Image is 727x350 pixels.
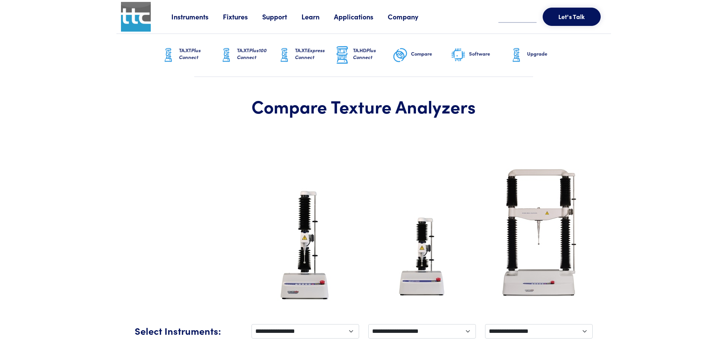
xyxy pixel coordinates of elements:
h6: TA.HD [353,47,393,61]
span: Plus Connect [179,46,201,61]
img: ta-xt-graphic.png [219,46,234,65]
img: ta-hd-analyzer.jpg [487,157,590,309]
h6: TA.XT [295,47,335,61]
a: Support [262,12,301,21]
a: TA.XTPlus100 Connect [219,34,277,77]
a: Company [388,12,433,21]
img: ta-xt-plus-analyzer.jpg [269,185,341,309]
h1: Compare Texture Analyzers [135,95,593,117]
img: software-graphic.png [451,47,466,63]
a: TA.HDPlus Connect [335,34,393,77]
img: ta-hd-graphic.png [335,45,350,65]
a: TA.XTPlus Connect [161,34,219,77]
h6: TA.XT [179,47,219,61]
img: compare-graphic.png [393,46,408,65]
a: Software [451,34,509,77]
span: Express Connect [295,46,325,61]
a: Upgrade [509,34,567,77]
img: ttc_logo_1x1_v1.0.png [121,2,151,32]
h6: Compare [411,50,451,57]
a: Instruments [171,12,223,21]
img: ta-xt-graphic.png [509,46,524,65]
span: Plus100 Connect [237,46,267,61]
h6: TA.XT [237,47,277,61]
h5: Select Instruments: [135,324,242,337]
span: Plus Connect [353,46,376,61]
h6: Upgrade [527,50,567,57]
a: Applications [334,12,388,21]
a: Compare [393,34,451,77]
img: ta-xt-express-analyzer.jpg [389,204,455,309]
button: Let's Talk [543,8,601,26]
a: Fixtures [223,12,262,21]
img: ta-xt-graphic.png [277,46,292,65]
h6: Software [469,50,509,57]
a: Learn [301,12,334,21]
a: TA.XTExpress Connect [277,34,335,77]
img: ta-xt-graphic.png [161,46,176,65]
